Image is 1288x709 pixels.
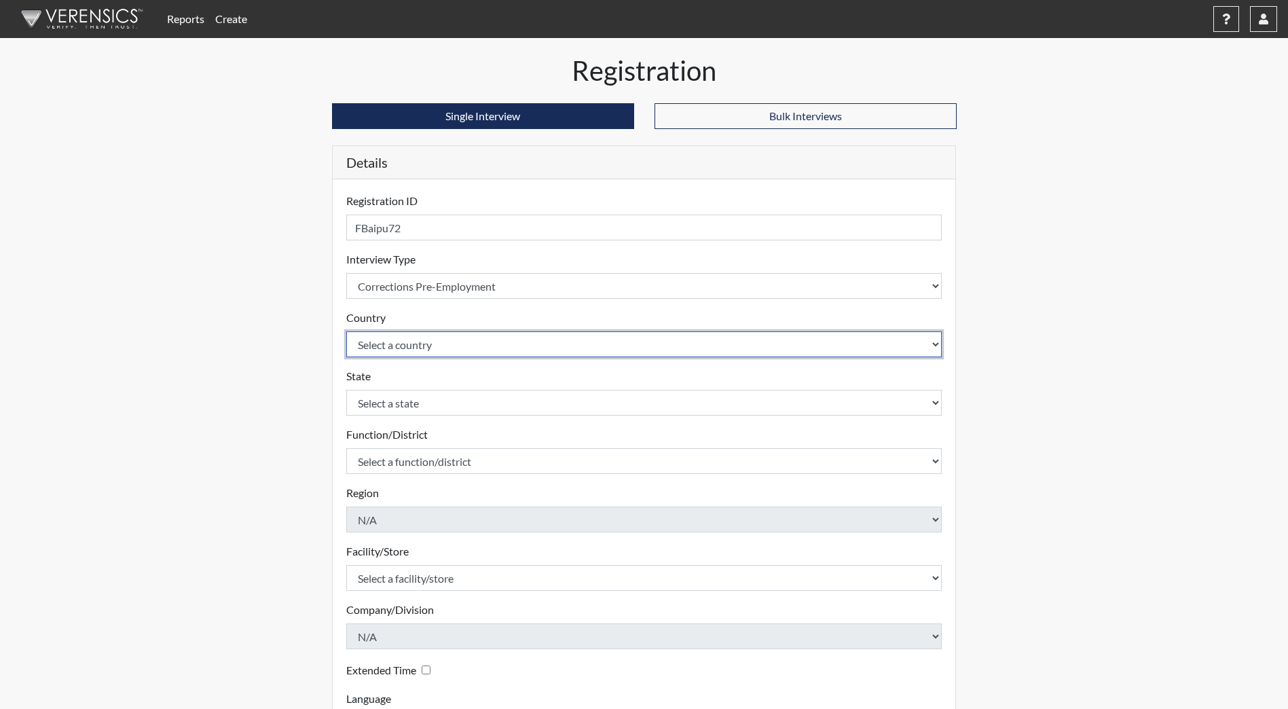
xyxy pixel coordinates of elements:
label: Function/District [346,426,428,443]
button: Bulk Interviews [655,103,957,129]
label: Region [346,485,379,501]
a: Create [210,5,253,33]
label: Interview Type [346,251,416,268]
label: Registration ID [346,193,418,209]
label: Extended Time [346,662,416,678]
h1: Registration [332,54,957,87]
input: Insert a Registration ID, which needs to be a unique alphanumeric value for each interviewee [346,215,942,240]
h5: Details [333,146,956,179]
label: State [346,368,371,384]
label: Facility/Store [346,543,409,560]
label: Company/Division [346,602,434,618]
label: Country [346,310,386,326]
label: Language [346,691,391,707]
button: Single Interview [332,103,634,129]
div: Checking this box will provide the interviewee with an accomodation of extra time to answer each ... [346,660,436,680]
a: Reports [162,5,210,33]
